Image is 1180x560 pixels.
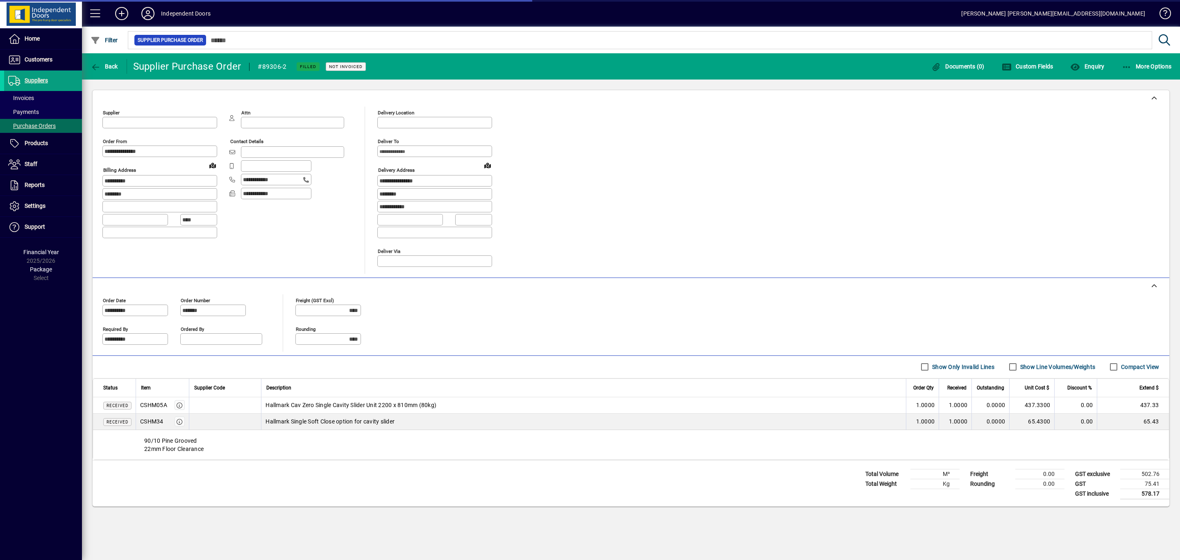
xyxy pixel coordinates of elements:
[1120,489,1169,499] td: 578.17
[1015,479,1064,489] td: 0.00
[1120,479,1169,489] td: 75.41
[930,363,994,371] label: Show Only Invalid Lines
[931,63,985,70] span: Documents (0)
[1054,397,1097,414] td: 0.00
[929,59,987,74] button: Documents (0)
[109,6,135,21] button: Add
[25,140,48,146] span: Products
[906,414,939,430] td: 1.0000
[135,6,161,21] button: Profile
[1002,63,1053,70] span: Custom Fields
[966,469,1015,479] td: Freight
[4,105,82,119] a: Payments
[103,139,127,144] mat-label: Order from
[1120,469,1169,479] td: 502.76
[181,297,210,303] mat-label: Order number
[1025,383,1049,392] span: Unit Cost $
[241,110,250,116] mat-label: Attn
[947,383,967,392] span: Received
[140,417,163,426] div: CSHM34
[296,326,315,332] mat-label: Rounding
[30,266,52,273] span: Package
[258,60,286,73] div: #89306-2
[1009,414,1054,430] td: 65.4300
[103,110,120,116] mat-label: Supplier
[138,36,203,44] span: Supplier Purchase Order
[88,59,120,74] button: Back
[971,414,1009,430] td: 0.0000
[1071,489,1120,499] td: GST inclusive
[1097,397,1169,414] td: 437.33
[107,420,128,424] span: Received
[4,29,82,49] a: Home
[266,383,291,392] span: Description
[910,469,960,479] td: M³
[1120,59,1174,74] button: More Options
[4,154,82,175] a: Staff
[194,383,225,392] span: Supplier Code
[4,196,82,216] a: Settings
[25,161,37,167] span: Staff
[206,159,219,172] a: View on map
[25,77,48,84] span: Suppliers
[4,119,82,133] a: Purchase Orders
[1071,469,1120,479] td: GST exclusive
[1139,383,1159,392] span: Extend $
[107,403,128,408] span: Received
[88,33,120,48] button: Filter
[265,417,395,426] span: Hallmark Single Soft Close option for cavity slider
[1119,363,1159,371] label: Compact View
[25,223,45,230] span: Support
[906,397,939,414] td: 1.0000
[140,401,167,409] div: CSHM05A
[1071,479,1120,489] td: GST
[1019,363,1095,371] label: Show Line Volumes/Weights
[378,248,400,254] mat-label: Deliver via
[141,383,151,392] span: Item
[910,479,960,489] td: Kg
[25,56,52,63] span: Customers
[296,297,334,303] mat-label: Freight (GST excl)
[329,64,363,69] span: Not Invoiced
[8,109,39,115] span: Payments
[861,469,910,479] td: Total Volume
[4,175,82,196] a: Reports
[161,7,211,20] div: Independent Doors
[861,479,910,489] td: Total Weight
[25,182,45,188] span: Reports
[939,414,971,430] td: 1.0000
[82,59,127,74] app-page-header-button: Back
[1054,414,1097,430] td: 0.00
[103,297,126,303] mat-label: Order date
[1000,59,1055,74] button: Custom Fields
[481,159,494,172] a: View on map
[939,397,971,414] td: 1.0000
[977,383,1004,392] span: Outstanding
[23,249,59,255] span: Financial Year
[103,383,118,392] span: Status
[93,430,1169,460] div: 90/10 Pine Grooved 22mm Floor Clearance
[1015,469,1064,479] td: 0.00
[103,326,128,332] mat-label: Required by
[181,326,204,332] mat-label: Ordered by
[1009,397,1054,414] td: 437.3300
[971,397,1009,414] td: 0.0000
[25,203,45,209] span: Settings
[1068,59,1106,74] button: Enquiry
[133,60,241,73] div: Supplier Purchase Order
[25,35,40,42] span: Home
[1097,414,1169,430] td: 65.43
[265,401,436,409] span: Hallmark Cav Zero Single Cavity Slider Unit 2200 x 810mm (80kg)
[961,7,1145,20] div: [PERSON_NAME] [PERSON_NAME][EMAIL_ADDRESS][DOMAIN_NAME]
[91,63,118,70] span: Back
[8,123,56,129] span: Purchase Orders
[4,217,82,237] a: Support
[4,50,82,70] a: Customers
[4,133,82,154] a: Products
[1153,2,1170,28] a: Knowledge Base
[300,64,316,69] span: Filled
[4,91,82,105] a: Invoices
[378,139,399,144] mat-label: Deliver To
[1067,383,1092,392] span: Discount %
[378,110,414,116] mat-label: Delivery Location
